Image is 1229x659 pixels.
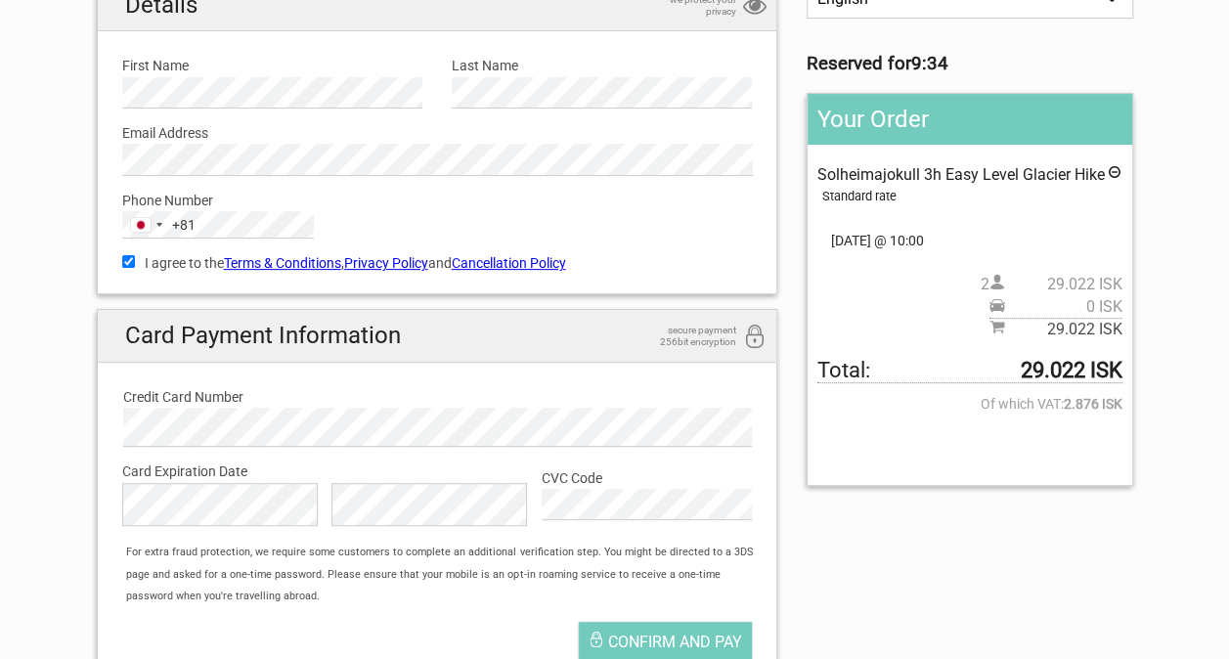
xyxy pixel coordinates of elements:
[1005,296,1122,318] span: 0 ISK
[542,467,752,489] label: CVC Code
[807,53,1132,74] h3: Reserved for
[981,274,1122,295] span: 2 person(s)
[172,214,196,236] div: +81
[123,386,752,408] label: Credit Card Number
[817,165,1105,184] span: Solheimajokull 3h Easy Level Glacier Hike
[1005,274,1122,295] span: 29.022 ISK
[638,325,736,348] span: secure payment 256bit encryption
[116,542,776,607] div: For extra fraud protection, we require some customers to complete an additional verification step...
[911,53,948,74] strong: 9:34
[122,252,753,274] label: I agree to the , and
[122,55,422,76] label: First Name
[817,393,1121,415] span: Of which VAT:
[808,94,1131,145] h2: Your Order
[989,318,1122,340] span: Subtotal
[344,255,428,271] a: Privacy Policy
[822,186,1121,207] div: Standard rate
[817,230,1121,251] span: [DATE] @ 10:00
[817,360,1121,382] span: Total to be paid
[452,255,566,271] a: Cancellation Policy
[122,461,753,482] label: Card Expiration Date
[1005,319,1122,340] span: 29.022 ISK
[989,296,1122,318] span: Pickup price
[122,190,753,211] label: Phone Number
[122,122,753,144] label: Email Address
[1021,360,1122,381] strong: 29.022 ISK
[452,55,752,76] label: Last Name
[1064,393,1122,415] strong: 2.876 ISK
[123,212,196,238] button: Selected country
[98,310,777,362] h2: Card Payment Information
[743,325,767,351] i: 256bit encryption
[224,255,341,271] a: Terms & Conditions
[608,633,742,651] span: Confirm and pay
